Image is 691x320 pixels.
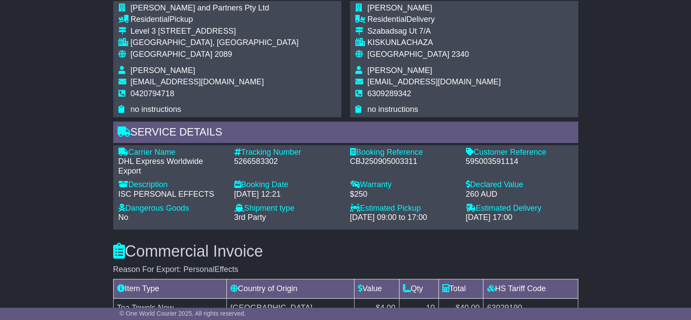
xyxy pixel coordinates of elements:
span: no instructions [368,105,418,114]
div: CBJ250905003311 [350,157,457,167]
div: $250 [350,190,457,199]
div: Estimated Pickup [350,204,457,213]
div: 595003591114 [466,157,573,167]
div: ISC PERSONAL EFFECTS [118,190,226,199]
h3: Commercial Invoice [113,243,578,260]
span: © One World Courier 2025. All rights reserved. [120,310,246,317]
span: [EMAIL_ADDRESS][DOMAIN_NAME] [131,77,264,86]
div: Booking Reference [350,148,457,157]
div: Tracking Number [234,148,341,157]
td: $40.00 [438,299,483,318]
div: Declared Value [466,180,573,190]
div: Estimated Delivery [466,204,573,213]
div: KISKUNLACHAZA [368,38,501,48]
td: Value [354,279,399,299]
span: no instructions [131,105,181,114]
span: [PERSON_NAME] [368,3,432,12]
span: Residential [131,15,170,24]
div: Reason For Export: PersonalEffects [113,265,578,275]
div: DHL Express Worldwide Export [118,157,226,176]
div: Carrier Name [118,148,226,157]
span: 2340 [451,50,469,59]
div: Booking Date [234,180,341,190]
span: [PERSON_NAME] [368,66,432,75]
span: [PERSON_NAME] and Partners Pty Ltd [131,3,269,12]
div: Pickup [131,15,299,24]
td: Total [438,279,483,299]
td: Qty [399,279,438,299]
div: Description [118,180,226,190]
td: Country of Origin [227,279,354,299]
span: [EMAIL_ADDRESS][DOMAIN_NAME] [368,77,501,86]
span: [GEOGRAPHIC_DATA] [368,50,449,59]
td: Item Type [113,279,227,299]
div: Szabadsag Ut 7/A [368,27,501,36]
span: Residential [368,15,406,24]
div: Service Details [113,122,578,145]
td: HS Tariff Code [483,279,578,299]
div: [GEOGRAPHIC_DATA], [GEOGRAPHIC_DATA] [131,38,299,48]
td: $4.00 [354,299,399,318]
td: 10 [399,299,438,318]
span: 2089 [215,50,232,59]
span: [PERSON_NAME] [131,66,195,75]
div: Dangerous Goods [118,204,226,213]
div: [DATE] 09:00 to 17:00 [350,213,457,223]
div: Warranty [350,180,457,190]
span: 3rd Party [234,213,266,222]
td: [GEOGRAPHIC_DATA] [227,299,354,318]
div: Shipment type [234,204,341,213]
div: 260 AUD [466,190,573,199]
div: 5266583302 [234,157,341,167]
td: Tea Towels New [113,299,227,318]
div: [DATE] 12:21 [234,190,341,199]
span: 6309289342 [368,89,411,98]
div: Level 3 [STREET_ADDRESS] [131,27,299,36]
div: [DATE] 17:00 [466,213,573,223]
div: Delivery [368,15,501,24]
td: 63029190 [483,299,578,318]
div: Customer Reference [466,148,573,157]
span: 0420794718 [131,89,174,98]
span: No [118,213,128,222]
span: [GEOGRAPHIC_DATA] [131,50,212,59]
